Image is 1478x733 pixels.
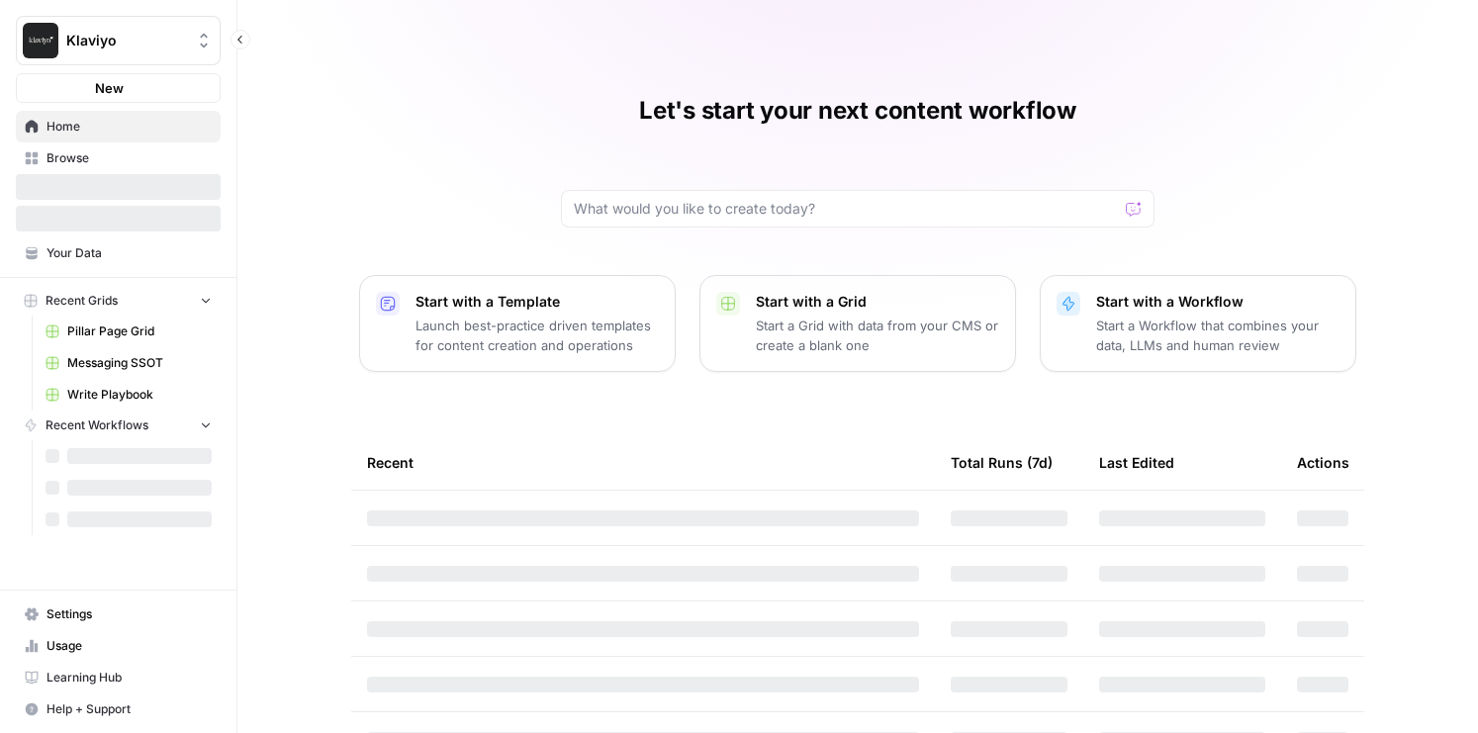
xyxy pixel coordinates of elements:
span: Recent Workflows [46,416,148,434]
span: Messaging SSOT [67,354,212,372]
input: What would you like to create today? [574,199,1118,219]
a: Messaging SSOT [37,347,221,379]
a: Home [16,111,221,142]
button: Start with a TemplateLaunch best-practice driven templates for content creation and operations [359,275,676,372]
span: Recent Grids [46,292,118,310]
a: Browse [16,142,221,174]
div: Recent [367,435,919,490]
img: Klaviyo Logo [23,23,58,58]
p: Start with a Template [416,292,659,312]
button: Start with a GridStart a Grid with data from your CMS or create a blank one [699,275,1016,372]
span: Help + Support [46,700,212,718]
span: Settings [46,605,212,623]
button: Help + Support [16,693,221,725]
p: Launch best-practice driven templates for content creation and operations [416,316,659,355]
span: Usage [46,637,212,655]
button: Recent Grids [16,286,221,316]
span: Browse [46,149,212,167]
div: Total Runs (7d) [951,435,1053,490]
span: Home [46,118,212,136]
button: New [16,73,221,103]
button: Workspace: Klaviyo [16,16,221,65]
span: Your Data [46,244,212,262]
a: Learning Hub [16,662,221,693]
a: Usage [16,630,221,662]
a: Write Playbook [37,379,221,411]
p: Start a Grid with data from your CMS or create a blank one [756,316,999,355]
span: New [95,78,124,98]
span: Pillar Page Grid [67,322,212,340]
span: Learning Hub [46,669,212,687]
div: Last Edited [1099,435,1174,490]
span: Klaviyo [66,31,186,50]
a: Settings [16,598,221,630]
h1: Let's start your next content workflow [639,95,1076,127]
p: Start with a Grid [756,292,999,312]
a: Pillar Page Grid [37,316,221,347]
div: Actions [1297,435,1349,490]
p: Start with a Workflow [1096,292,1339,312]
a: Your Data [16,237,221,269]
button: Recent Workflows [16,411,221,440]
button: Start with a WorkflowStart a Workflow that combines your data, LLMs and human review [1040,275,1356,372]
p: Start a Workflow that combines your data, LLMs and human review [1096,316,1339,355]
span: Write Playbook [67,386,212,404]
